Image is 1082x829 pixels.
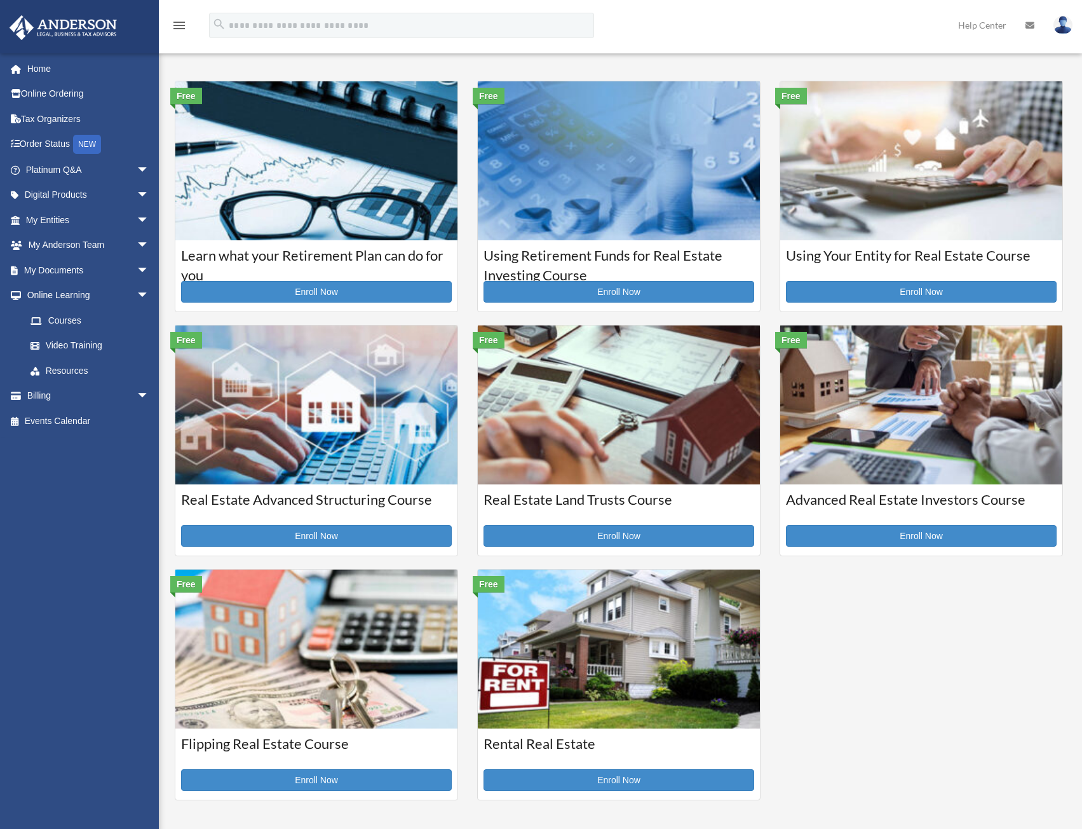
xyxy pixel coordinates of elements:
[484,246,754,278] h3: Using Retirement Funds for Real Estate Investing Course
[73,135,101,154] div: NEW
[1053,16,1072,34] img: User Pic
[484,734,754,766] h3: Rental Real Estate
[18,358,168,383] a: Resources
[786,490,1057,522] h3: Advanced Real Estate Investors Course
[137,383,162,409] span: arrow_drop_down
[212,17,226,31] i: search
[473,332,504,348] div: Free
[9,56,168,81] a: Home
[775,88,807,104] div: Free
[181,490,452,522] h3: Real Estate Advanced Structuring Course
[170,88,202,104] div: Free
[9,283,168,308] a: Online Learningarrow_drop_down
[181,734,452,766] h3: Flipping Real Estate Course
[9,81,168,107] a: Online Ordering
[137,207,162,233] span: arrow_drop_down
[181,769,452,791] a: Enroll Now
[473,576,504,593] div: Free
[137,182,162,209] span: arrow_drop_down
[484,525,754,547] a: Enroll Now
[786,246,1057,278] h3: Using Your Entity for Real Estate Course
[9,157,168,182] a: Platinum Q&Aarrow_drop_down
[172,22,187,33] a: menu
[9,182,168,208] a: Digital Productsarrow_drop_down
[181,525,452,547] a: Enroll Now
[9,207,168,233] a: My Entitiesarrow_drop_down
[137,157,162,183] span: arrow_drop_down
[9,106,168,132] a: Tax Organizers
[137,257,162,284] span: arrow_drop_down
[9,408,168,434] a: Events Calendar
[170,576,202,593] div: Free
[18,308,162,333] a: Courses
[172,18,187,33] i: menu
[9,383,168,409] a: Billingarrow_drop_down
[181,246,452,278] h3: Learn what your Retirement Plan can do for you
[786,281,1057,303] a: Enroll Now
[170,332,202,348] div: Free
[18,333,168,359] a: Video Training
[786,525,1057,547] a: Enroll Now
[484,769,754,791] a: Enroll Now
[181,281,452,303] a: Enroll Now
[775,332,807,348] div: Free
[484,281,754,303] a: Enroll Now
[9,257,168,283] a: My Documentsarrow_drop_down
[137,283,162,309] span: arrow_drop_down
[6,15,121,40] img: Anderson Advisors Platinum Portal
[137,233,162,259] span: arrow_drop_down
[484,490,754,522] h3: Real Estate Land Trusts Course
[473,88,504,104] div: Free
[9,132,168,158] a: Order StatusNEW
[9,233,168,258] a: My Anderson Teamarrow_drop_down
